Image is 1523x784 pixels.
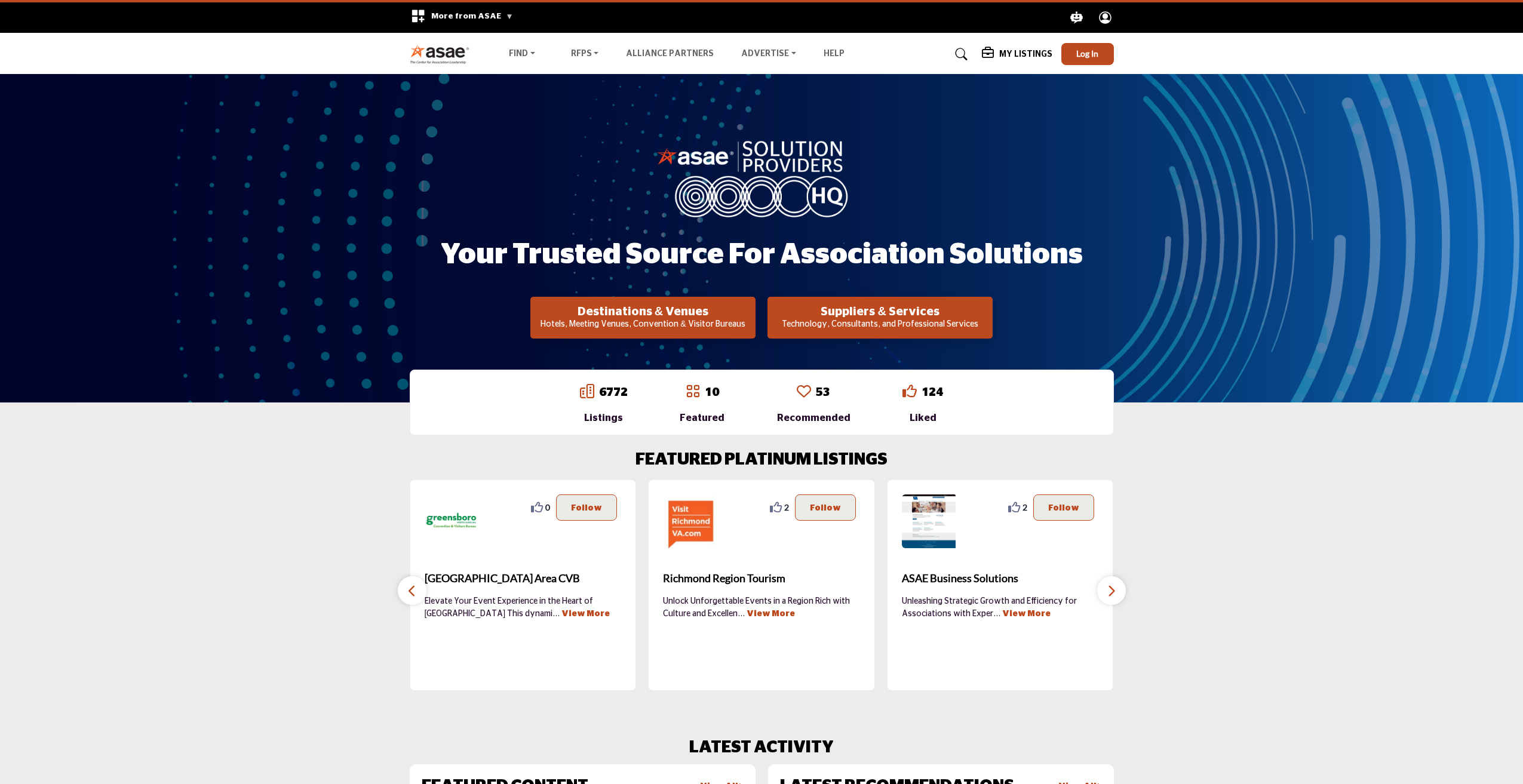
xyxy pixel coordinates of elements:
p: Technology, Consultants, and Professional Services [771,319,989,331]
img: Richmond Region Tourism [663,494,717,548]
img: Greensboro Area CVB [425,494,478,548]
div: Featured [680,411,724,425]
button: Log In [1061,43,1114,65]
div: Listings [580,411,628,425]
span: 2 [784,501,789,514]
h2: Destinations & Venues [534,305,752,319]
span: 2 [1023,501,1027,514]
div: More from ASAE [403,2,521,33]
span: [GEOGRAPHIC_DATA] Area CVB [425,570,622,586]
a: Find [500,46,544,63]
p: Follow [1048,501,1079,514]
a: Go to Recommended [797,384,811,401]
a: 6772 [599,386,628,398]
div: My Listings [982,47,1052,62]
a: Help [824,50,845,58]
span: ... [738,610,745,618]
a: ASAE Business Solutions [902,562,1099,595]
div: Recommended [777,411,850,425]
p: Unleashing Strategic Growth and Efficiency for Associations with Exper [902,595,1099,619]
b: Greensboro Area CVB [425,562,622,595]
span: ... [993,610,1000,618]
a: View More [747,610,795,618]
a: Richmond Region Tourism [663,562,860,595]
a: RFPs [563,46,607,63]
button: Follow [795,494,856,521]
a: 53 [816,386,830,398]
p: Hotels, Meeting Venues, Convention & Visitor Bureaus [534,319,752,331]
a: Search [944,45,975,64]
button: Suppliers & Services Technology, Consultants, and Professional Services [767,297,993,339]
p: Unlock Unforgettable Events in a Region Rich with Culture and Excellen [663,595,860,619]
p: Follow [571,501,602,514]
span: ASAE Business Solutions [902,570,1099,586]
h2: Suppliers & Services [771,305,989,319]
a: Alliance Partners [626,50,714,58]
h5: My Listings [999,49,1052,60]
div: Liked [902,411,943,425]
a: 10 [705,386,719,398]
span: 0 [545,501,550,514]
button: Follow [1033,494,1094,521]
h2: LATEST ACTIVITY [689,738,834,758]
span: Log In [1076,48,1098,59]
p: Follow [810,501,841,514]
i: Go to Liked [902,384,917,398]
p: Elevate Your Event Experience in the Heart of [GEOGRAPHIC_DATA] This dynami [425,595,622,619]
img: ASAE Business Solutions [902,494,956,548]
a: Go to Featured [686,384,700,401]
button: Follow [556,494,617,521]
a: View More [561,610,610,618]
span: Richmond Region Tourism [663,570,860,586]
span: More from ASAE [431,12,513,20]
button: Destinations & Venues Hotels, Meeting Venues, Convention & Visitor Bureaus [530,297,756,339]
a: Advertise [733,46,805,63]
img: image [657,138,866,217]
img: Site Logo [410,44,476,64]
a: 124 [922,386,943,398]
span: ... [552,610,560,618]
h1: Your Trusted Source for Association Solutions [441,236,1083,273]
a: [GEOGRAPHIC_DATA] Area CVB [425,562,622,595]
a: View More [1002,610,1051,618]
h2: FEATURED PLATINUM LISTINGS [635,450,888,471]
